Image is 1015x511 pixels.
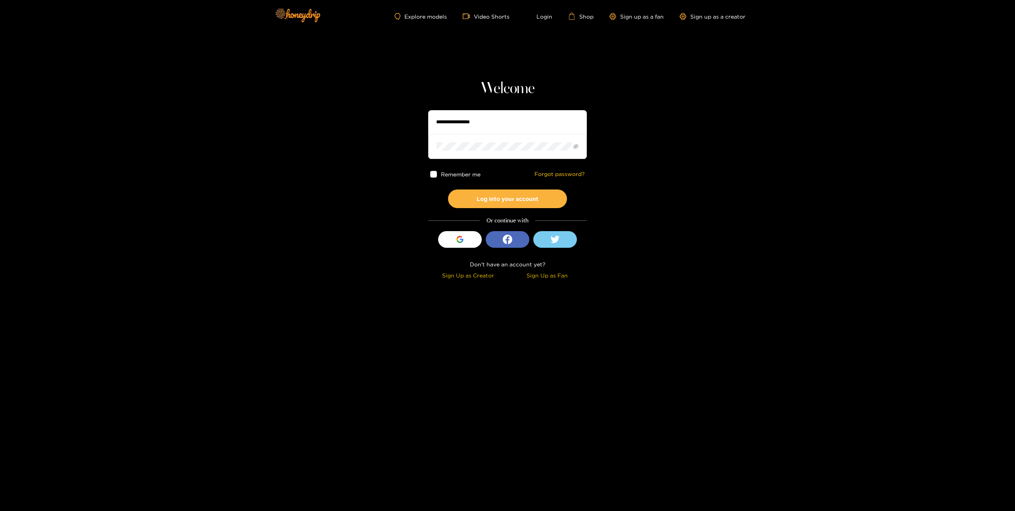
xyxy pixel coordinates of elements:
span: video-camera [463,13,474,20]
a: Sign up as a creator [680,13,745,20]
a: Video Shorts [463,13,509,20]
div: Don't have an account yet? [428,260,587,269]
div: Sign Up as Creator [430,271,506,280]
a: Forgot password? [534,171,585,178]
span: eye-invisible [573,144,578,149]
div: Sign Up as Fan [509,271,585,280]
h1: Welcome [428,79,587,98]
button: Log into your account [448,189,567,208]
a: Explore models [395,13,447,20]
div: Or continue with [428,216,587,225]
a: Shop [568,13,594,20]
a: Sign up as a fan [609,13,664,20]
a: Login [525,13,552,20]
span: Remember me [441,171,481,177]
